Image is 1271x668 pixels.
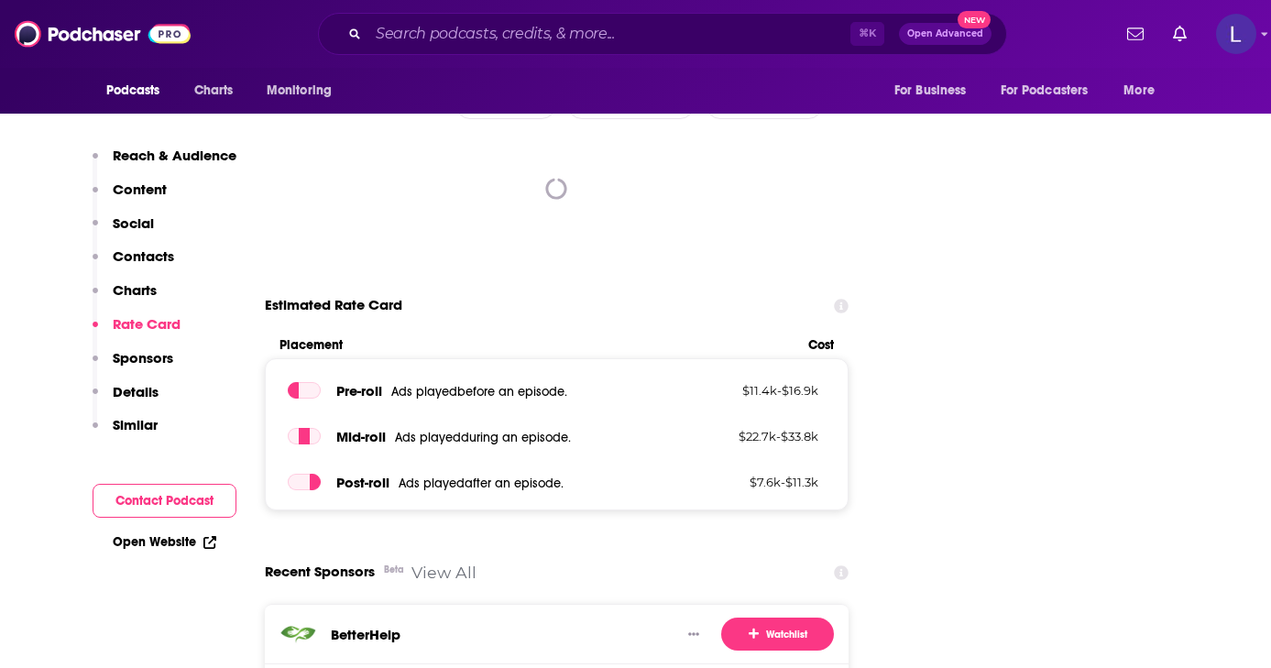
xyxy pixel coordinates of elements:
span: Recent Sponsors [265,554,375,589]
img: User Profile [1216,14,1256,54]
span: Logged in as lily.roark [1216,14,1256,54]
button: open menu [882,73,990,108]
span: ⌘ K [850,22,884,46]
a: Open Website [113,534,216,550]
span: Ads played during an episode . [395,430,571,445]
p: $ 11.4k - $ 16.9k [699,383,818,398]
button: Contact Podcast [93,484,236,518]
span: Cost [808,337,834,353]
button: open menu [567,90,695,119]
button: open menu [989,73,1115,108]
p: Social [113,214,154,232]
p: $ 22.7k - $ 33.8k [699,429,818,444]
span: Ads played after an episode . [399,476,564,491]
span: Pre -roll [336,382,382,400]
span: Podcasts [106,78,160,104]
button: open menu [1111,73,1178,108]
button: Rate Card [93,315,181,349]
button: Show More Button [681,625,707,643]
h2: Categories [567,90,695,119]
button: open menu [254,73,356,108]
a: Show notifications dropdown [1166,18,1194,49]
button: open menu [706,90,824,119]
img: BetterHelp logo [279,616,316,652]
div: Beta [384,553,404,587]
span: Post -roll [336,474,389,491]
a: View All [411,563,477,582]
span: For Podcasters [1001,78,1089,104]
p: Charts [113,281,157,299]
img: Podchaser - Follow, Share and Rate Podcasts [15,16,191,51]
p: Details [113,383,159,400]
span: More [1123,78,1155,104]
div: Search podcasts, credits, & more... [318,13,1007,55]
span: For Business [894,78,967,104]
button: open menu [93,73,184,108]
span: Mid -roll [336,428,386,445]
h2: Platforms [455,90,556,119]
p: Rate Card [113,315,181,333]
a: Show notifications dropdown [1120,18,1151,49]
button: Details [93,383,159,417]
p: $ 7.6k - $ 11.3k [699,475,818,489]
span: Ads played before an episode . [391,384,567,400]
button: Open AdvancedNew [899,23,992,45]
span: Charts [194,78,234,104]
p: Sponsors [113,349,173,367]
a: Charts [182,73,245,108]
button: Contacts [93,247,174,281]
button: Sponsors [93,349,173,383]
span: Placement [279,337,794,353]
button: Show profile menu [1216,14,1256,54]
p: Similar [113,416,158,433]
span: Watchlist [749,628,807,642]
p: Contacts [113,247,174,265]
a: BetterHelp [331,626,400,643]
span: New [958,11,991,28]
button: Charts [93,281,157,315]
a: Recent SponsorsBeta [265,554,397,589]
button: Social [93,214,154,248]
button: Content [93,181,167,214]
span: Monitoring [267,78,332,104]
button: Reach & Audience [93,147,236,181]
button: open menu [455,90,556,119]
h2: Countries [706,90,824,119]
button: Similar [93,416,158,450]
span: Estimated Rate Card [265,288,402,323]
p: Content [113,181,167,198]
p: Reach & Audience [113,147,236,164]
span: Open Advanced [907,29,983,38]
button: Watchlist [721,618,834,651]
input: Search podcasts, credits, & more... [368,19,850,49]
